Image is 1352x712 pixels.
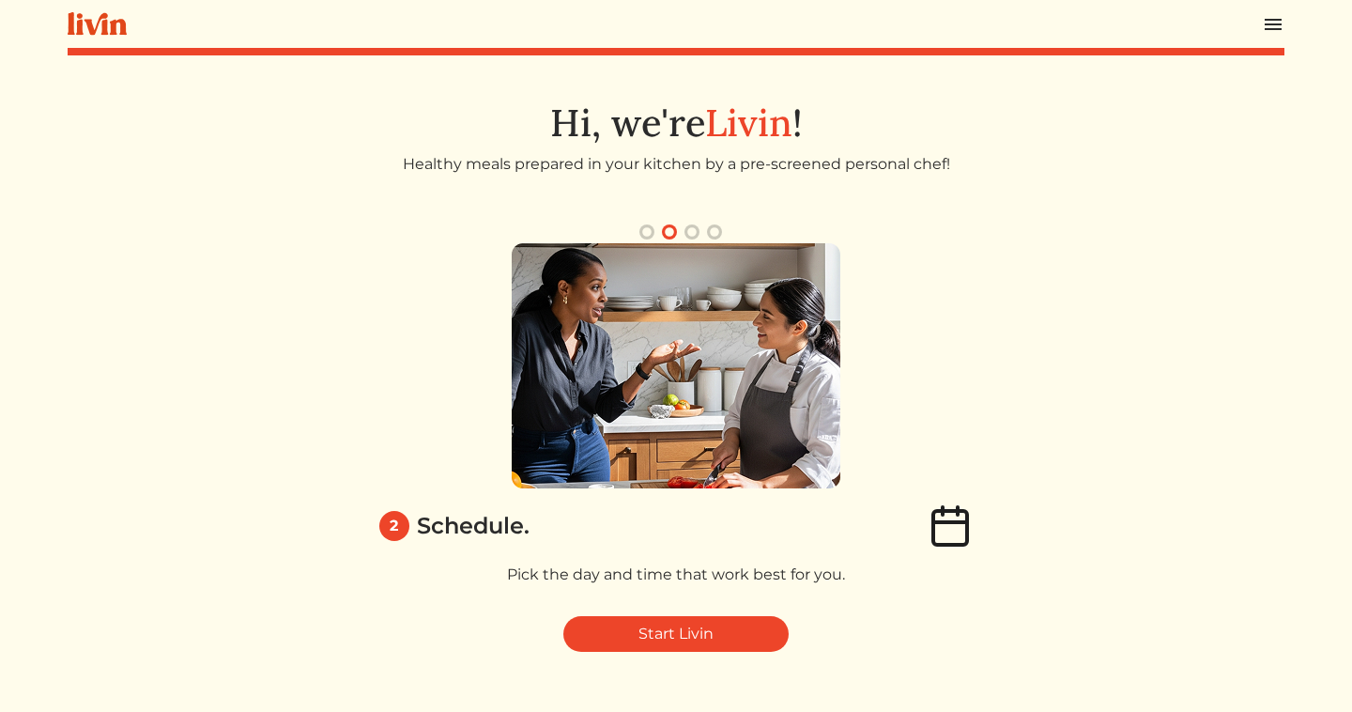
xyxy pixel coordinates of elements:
[512,243,840,488] img: 2_schedule-823926390daebb400114ce5226787f14f776203ea3bd162cb1346cf9248182e1.png
[705,99,792,147] span: Livin
[372,153,980,176] p: Healthy meals prepared in your kitchen by a pre-screened personal chef!
[417,509,530,543] div: Schedule.
[928,503,973,549] img: calendar-48233d4f6e866c627ab21575f73cbfee77fbdf921bfec1a9146236bc48f397a4.svg
[1262,13,1284,36] img: menu_hamburger-cb6d353cf0ecd9f46ceae1c99ecbeb4a00e71ca567a856bd81f57e9d8c17bb26.svg
[563,616,789,652] a: Start Livin
[372,564,980,586] p: Pick the day and time that work best for you.
[68,12,127,36] img: livin-logo-a0d97d1a881af30f6274990eb6222085a2533c92bbd1e4f22c21b4f0d0e3210c.svg
[68,101,1284,146] h1: Hi, we're !
[379,511,409,541] div: 2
